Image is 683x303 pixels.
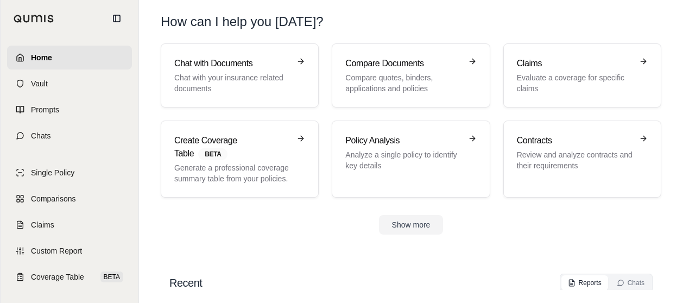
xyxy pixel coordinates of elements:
[7,46,132,70] a: Home
[517,72,633,94] p: Evaluate a coverage for specific claims
[31,167,74,178] span: Single Policy
[31,78,48,89] span: Vault
[7,98,132,122] a: Prompts
[517,57,633,70] h3: Claims
[161,43,319,108] a: Chat with DocumentsChat with your insurance related documents
[31,104,59,115] span: Prompts
[7,124,132,148] a: Chats
[31,272,84,282] span: Coverage Table
[7,187,132,211] a: Comparisons
[14,15,54,23] img: Qumis Logo
[345,134,461,147] h3: Policy Analysis
[610,275,651,291] button: Chats
[503,43,661,108] a: ClaimsEvaluate a coverage for specific claims
[561,275,608,291] button: Reports
[517,149,633,171] p: Review and analyze contracts and their requirements
[100,272,123,282] span: BETA
[31,219,54,230] span: Claims
[345,72,461,94] p: Compare quotes, binders, applications and policies
[7,239,132,263] a: Custom Report
[7,213,132,237] a: Claims
[31,52,52,63] span: Home
[568,279,602,287] div: Reports
[332,121,490,198] a: Policy AnalysisAnalyze a single policy to identify key details
[169,275,202,291] h2: Recent
[108,10,125,27] button: Collapse sidebar
[345,149,461,171] p: Analyze a single policy to identify key details
[174,162,290,184] p: Generate a professional coverage summary table from your policies.
[332,43,490,108] a: Compare DocumentsCompare quotes, binders, applications and policies
[174,134,290,160] h3: Create Coverage Table
[503,121,661,198] a: ContractsReview and analyze contracts and their requirements
[198,148,227,160] span: BETA
[617,279,644,287] div: Chats
[31,130,51,141] span: Chats
[345,57,461,70] h3: Compare Documents
[7,161,132,185] a: Single Policy
[31,193,75,204] span: Comparisons
[7,72,132,96] a: Vault
[517,134,633,147] h3: Contracts
[161,13,661,30] h1: How can I help you [DATE]?
[7,265,132,289] a: Coverage TableBETA
[174,72,290,94] p: Chat with your insurance related documents
[31,245,82,256] span: Custom Report
[161,121,319,198] a: Create Coverage TableBETAGenerate a professional coverage summary table from your policies.
[174,57,290,70] h3: Chat with Documents
[379,215,444,235] button: Show more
